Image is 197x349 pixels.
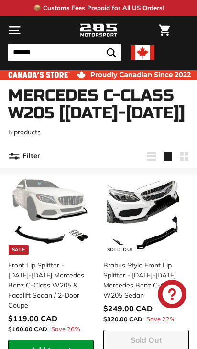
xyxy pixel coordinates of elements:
img: mercedes c class front lip [107,176,186,255]
input: Search [8,44,121,61]
a: Sold Out mercedes c class front lip Brabus Style Front Lip Splitter - [DATE]-[DATE] Mercedes Benz... [103,173,189,330]
div: Front Lip Splitter - [DATE]-[DATE] Mercedes Benz C-Class W205 & Facelift Sedan / 2-Door Coupe [8,260,88,310]
a: Cart [154,17,175,44]
span: $119.00 CAD [8,314,57,323]
a: Sale front lip mercedes w205 Front Lip Splitter - [DATE]-[DATE] Mercedes Benz C-Class W205 & Face... [8,173,94,340]
span: Save 22% [146,315,175,324]
span: Save 26% [51,325,80,334]
button: Filter [8,145,40,168]
div: Brabus Style Front Lip Splitter - [DATE]-[DATE] Mercedes Benz C-Class W205 Sedan [103,260,183,300]
img: front lip mercedes w205 [11,176,90,255]
div: Sold Out [104,245,137,255]
img: Logo_285_Motorsport_areodynamics_components [79,22,118,39]
p: 📦 Customs Fees Prepaid for All US Orders! [33,3,164,13]
span: Sold Out [131,335,162,345]
span: $320.00 CAD [103,315,142,323]
span: $249.00 CAD [103,304,153,313]
inbox-online-store-chat: Shopify online store chat [155,280,189,311]
div: Sale [9,245,29,255]
p: 5 products [8,127,189,137]
span: $160.00 CAD [8,325,47,333]
h1: Mercedes C-Class W205 [[DATE]-[DATE]] [8,87,189,123]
